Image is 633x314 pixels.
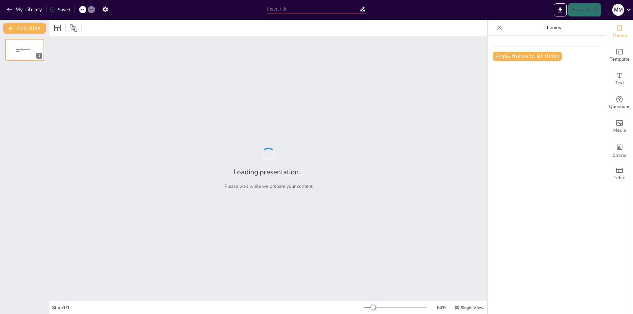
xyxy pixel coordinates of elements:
[612,32,627,39] span: Theme
[5,4,45,15] button: My Library
[70,24,77,32] span: Position
[606,115,633,138] div: Add images, graphics, shapes or video
[606,43,633,67] div: Add ready made slides
[610,56,630,63] span: Template
[267,4,359,14] input: Insert title
[52,304,364,311] div: Slide 1 / 1
[614,174,625,182] span: Table
[606,91,633,115] div: Get real-time input from your audience
[52,23,63,33] div: Layout
[609,103,630,110] span: Questions
[36,53,42,59] div: 1
[16,49,30,53] span: Sendsteps presentation editor
[606,162,633,186] div: Add a table
[225,183,313,189] p: Please wait while we prepare your content
[606,67,633,91] div: Add text boxes
[3,23,46,34] button: Add slide
[233,167,304,177] h2: Loading presentation...
[568,3,601,16] button: Present
[461,305,483,310] span: Single View
[50,7,70,13] div: Saved
[612,3,624,16] button: m m
[5,39,44,61] div: 1
[606,20,633,43] div: Change the overall theme
[613,152,626,159] span: Charts
[613,127,626,134] span: Media
[554,3,567,16] button: Export to PowerPoint
[505,20,600,36] p: Themes
[434,304,449,311] div: 54 %
[606,138,633,162] div: Add charts and graphs
[493,52,562,61] button: Apply theme to all slides
[615,79,624,87] span: Text
[612,4,624,16] div: m m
